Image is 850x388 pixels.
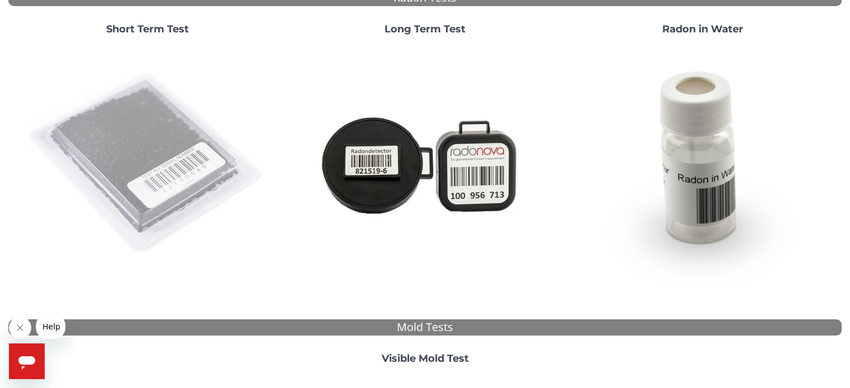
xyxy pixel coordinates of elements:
[106,23,189,35] strong: Short Term Test
[662,23,743,35] strong: Radon in Water
[36,314,65,339] iframe: Message from company
[9,317,31,339] iframe: Close message
[583,44,823,284] img: RadoninWater.jpg
[27,44,268,284] img: ShortTerm.jpg
[8,319,842,336] div: Mold Tests
[9,343,45,379] iframe: Button to launch messaging window
[382,352,469,365] strong: Visible Mold Test
[305,44,545,284] img: Radtrak2vsRadtrak3.jpg
[384,23,466,35] strong: Long Term Test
